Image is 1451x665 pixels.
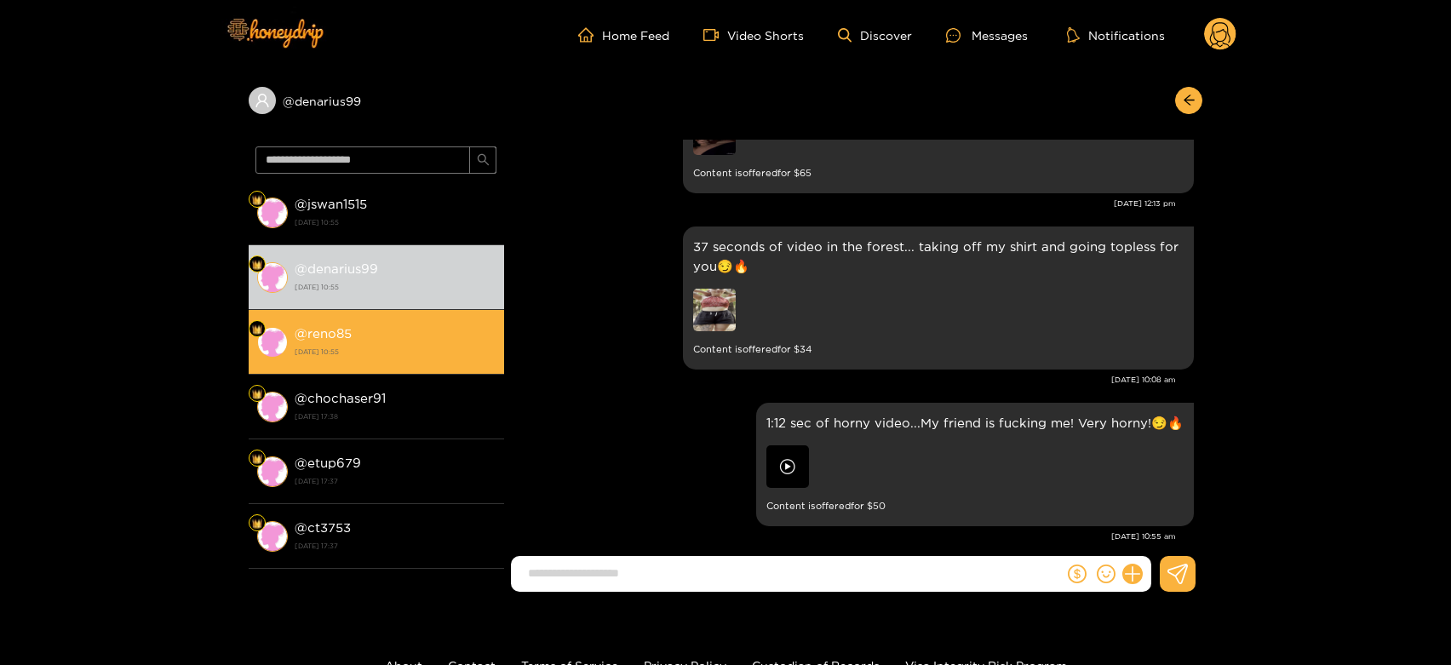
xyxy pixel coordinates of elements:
[1068,565,1087,583] span: dollar
[766,413,1184,433] p: 1:12 sec of horny video...My friend is fucking me! Very horny!😏🔥
[249,87,504,114] div: @denarius99
[693,340,1184,359] small: Content is offered for $ 34
[252,195,262,205] img: Fan Level
[295,538,496,553] strong: [DATE] 17:37
[578,27,669,43] a: Home Feed
[513,198,1176,209] div: [DATE] 12:13 pm
[693,237,1184,276] p: 37 seconds of video in the forest... taking off my shirt and going topless for you😏🔥
[295,197,367,211] strong: @ jswan1515
[513,530,1176,542] div: [DATE] 10:55 am
[295,326,352,341] strong: @ reno85
[1175,87,1202,114] button: arrow-left
[252,324,262,335] img: Fan Level
[1062,26,1170,43] button: Notifications
[946,26,1028,45] div: Messages
[252,454,262,464] img: Fan Level
[469,146,496,174] button: search
[578,27,602,43] span: home
[838,28,912,43] a: Discover
[1064,561,1090,587] button: dollar
[1097,565,1115,583] span: smile
[295,279,496,295] strong: [DATE] 10:55
[766,445,809,488] img: preview
[703,27,727,43] span: video-camera
[252,519,262,529] img: Fan Level
[257,456,288,487] img: conversation
[477,153,490,168] span: search
[295,473,496,489] strong: [DATE] 17:37
[257,392,288,422] img: conversation
[252,389,262,399] img: Fan Level
[703,27,804,43] a: Video Shorts
[1183,94,1196,108] span: arrow-left
[255,93,270,108] span: user
[257,262,288,293] img: conversation
[257,198,288,228] img: conversation
[295,261,378,276] strong: @ denarius99
[693,163,1184,183] small: Content is offered for $ 65
[295,215,496,230] strong: [DATE] 10:55
[513,374,1176,386] div: [DATE] 10:08 am
[756,403,1194,526] div: Sep. 23, 10:55 am
[693,289,736,331] img: preview
[683,226,1194,370] div: Sep. 22, 10:08 am
[257,521,288,552] img: conversation
[295,456,361,470] strong: @ etup679
[295,391,386,405] strong: @ chochaser91
[295,344,496,359] strong: [DATE] 10:55
[766,496,1184,516] small: Content is offered for $ 50
[295,409,496,424] strong: [DATE] 17:38
[295,520,351,535] strong: @ ct3753
[252,260,262,270] img: Fan Level
[257,327,288,358] img: conversation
